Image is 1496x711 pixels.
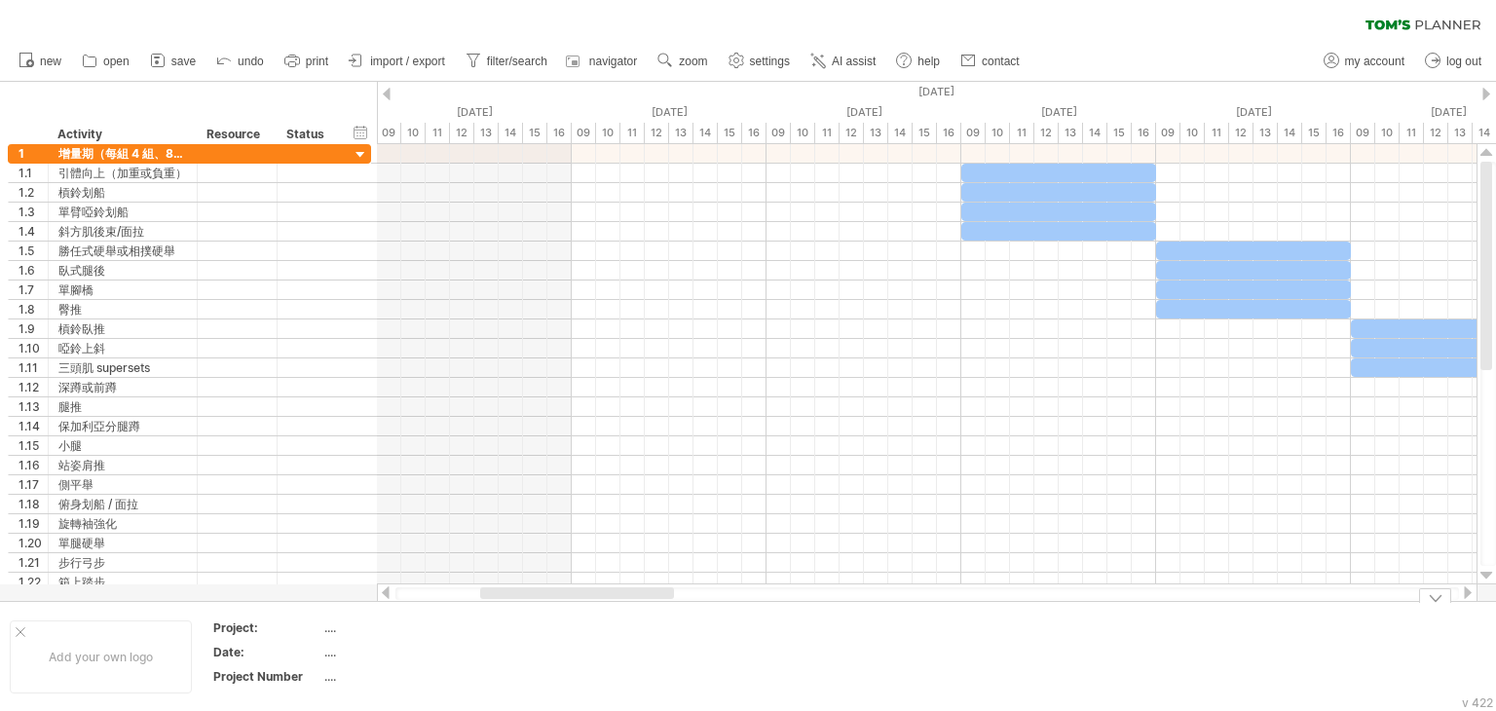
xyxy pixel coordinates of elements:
[669,123,693,143] div: 13
[58,203,187,221] div: 單臂啞鈴划船
[653,49,713,74] a: zoom
[58,144,187,163] div: 增量期（每組 4 組、8–10 次；提高負重與總量）
[937,123,961,143] div: 16
[620,123,645,143] div: 11
[19,514,48,533] div: 1.19
[377,123,401,143] div: 09
[1034,123,1059,143] div: 12
[211,49,270,74] a: undo
[40,55,61,68] span: new
[280,49,334,74] a: print
[547,123,572,143] div: 16
[324,619,488,636] div: ....
[19,222,48,241] div: 1.4
[238,55,264,68] span: undo
[19,300,48,318] div: 1.8
[474,123,499,143] div: 13
[58,456,187,474] div: 站姿肩推
[461,49,553,74] a: filter/search
[450,123,474,143] div: 12
[401,123,426,143] div: 10
[742,123,767,143] div: 16
[213,644,320,660] div: Date:
[58,339,187,357] div: 啞鈴上斜
[1400,123,1424,143] div: 11
[19,417,48,435] div: 1.14
[145,49,202,74] a: save
[589,55,637,68] span: navigator
[58,475,187,494] div: 側平舉
[58,573,187,591] div: 箱上踏步
[1180,123,1205,143] div: 10
[1351,123,1375,143] div: 09
[19,242,48,260] div: 1.5
[1375,123,1400,143] div: 10
[377,102,572,123] div: Sunday, 2 November 2025
[58,281,187,299] div: 單腳橋
[1253,123,1278,143] div: 13
[917,55,940,68] span: help
[19,495,48,513] div: 1.18
[1327,123,1351,143] div: 16
[864,123,888,143] div: 13
[693,123,718,143] div: 14
[58,436,187,455] div: 小腿
[1419,588,1451,603] div: hide legend
[58,495,187,513] div: 俯身划船 / 面拉
[19,436,48,455] div: 1.15
[58,300,187,318] div: 臀推
[791,123,815,143] div: 10
[77,49,135,74] a: open
[103,55,130,68] span: open
[324,668,488,685] div: ....
[961,123,986,143] div: 09
[832,55,876,68] span: AI assist
[213,668,320,685] div: Project Number
[58,378,187,396] div: 深蹲或前蹲
[19,183,48,202] div: 1.2
[58,397,187,416] div: 腿推
[58,319,187,338] div: 槓鈴臥推
[344,49,451,74] a: import / export
[1205,123,1229,143] div: 11
[370,55,445,68] span: import / export
[19,573,48,591] div: 1.22
[58,261,187,280] div: 臥式腿後
[58,183,187,202] div: 槓鈴划船
[58,553,187,572] div: 步行弓步
[1302,123,1327,143] div: 15
[1345,55,1404,68] span: my account
[679,55,707,68] span: zoom
[58,164,187,182] div: 引體向上（加重或負重）
[19,261,48,280] div: 1.6
[645,123,669,143] div: 12
[955,49,1026,74] a: contact
[14,49,67,74] a: new
[1319,49,1410,74] a: my account
[171,55,196,68] span: save
[1424,123,1448,143] div: 12
[306,55,328,68] span: print
[1278,123,1302,143] div: 14
[1462,695,1493,710] div: v 422
[19,339,48,357] div: 1.10
[58,417,187,435] div: 保加利亞分腿蹲
[19,456,48,474] div: 1.16
[982,55,1020,68] span: contact
[1156,123,1180,143] div: 09
[19,397,48,416] div: 1.13
[815,123,840,143] div: 11
[1156,102,1351,123] div: Thursday, 6 November 2025
[499,123,523,143] div: 14
[913,123,937,143] div: 15
[1229,123,1253,143] div: 12
[19,534,48,552] div: 1.20
[1446,55,1481,68] span: log out
[1420,49,1487,74] a: log out
[19,378,48,396] div: 1.12
[213,619,320,636] div: Project:
[767,123,791,143] div: 09
[19,358,48,377] div: 1.11
[1448,123,1473,143] div: 13
[487,55,547,68] span: filter/search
